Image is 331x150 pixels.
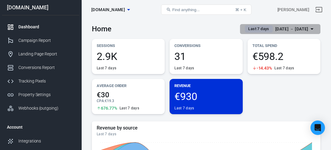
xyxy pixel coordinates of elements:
a: Landing Page Report [2,47,79,61]
div: Last 7 days [174,106,194,111]
div: ⌘ + K [235,8,246,12]
div: Dashboard [18,24,74,30]
div: Last 7 days [97,132,316,136]
span: Find anything... [172,8,200,12]
span: 676.77% [101,106,117,110]
div: [DATE] － [DATE] [275,25,308,33]
div: Tracking Pixels [18,78,74,84]
span: €19.3 [105,99,114,103]
p: Total Spend [252,42,316,49]
button: [DOMAIN_NAME] [89,4,132,15]
div: Open Intercom Messenger [311,120,325,135]
span: 2.9K [97,51,160,61]
p: Revenue [174,83,238,89]
a: Campaign Report [2,34,79,47]
a: Sign out [312,2,326,17]
a: Webhooks (outgoing) [2,102,79,115]
div: Last 7 days [274,66,294,70]
p: Conversions [174,42,238,49]
div: Landing Page Report [18,51,74,57]
p: Sessions [97,42,160,49]
a: Integrations [2,134,79,148]
span: Last 7 days [246,26,272,32]
a: Tracking Pixels [2,74,79,88]
a: Conversions Report [2,61,79,74]
span: €30 [97,91,160,98]
div: Last 7 days [174,66,194,70]
span: €930 [174,91,238,102]
li: Account [2,120,79,134]
h3: Home [92,25,111,33]
button: Find anything...⌘ + K [161,5,251,15]
div: Last 7 days [120,106,139,111]
span: -14.43% [257,66,272,70]
a: Property Settings [2,88,79,102]
div: Property Settings [18,92,74,98]
span: CPA : [97,99,105,103]
a: Dashboard [2,20,79,34]
p: Average Order [97,83,160,89]
span: bydanijela.com [91,6,125,14]
div: Webhooks (outgoing) [18,105,74,111]
div: Integrations [18,138,74,144]
div: Conversions Report [18,64,74,71]
div: Account id: nqVmnGQH [277,7,309,13]
div: Campaign Report [18,37,74,44]
div: Last 7 days [97,66,116,70]
button: Last 7 days[DATE] － [DATE] [240,24,320,34]
h5: Revenue by source [97,125,316,131]
span: €598.2 [252,51,316,61]
span: 31 [174,51,238,61]
div: [DOMAIN_NAME] [2,5,79,10]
